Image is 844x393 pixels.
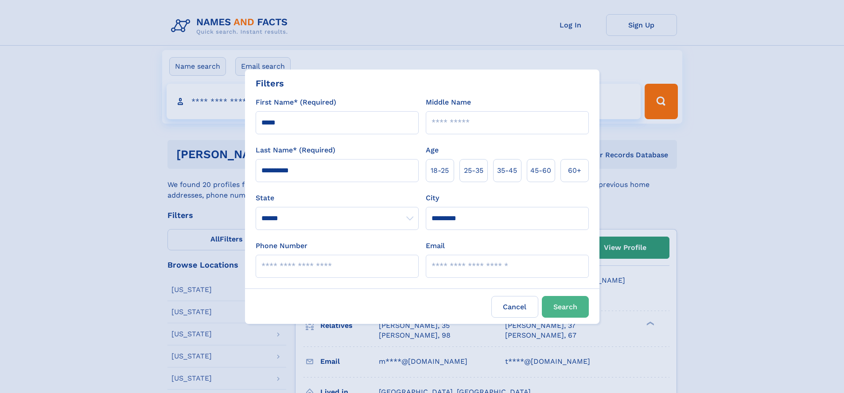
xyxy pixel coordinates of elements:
[256,145,335,156] label: Last Name* (Required)
[491,296,538,318] label: Cancel
[542,296,589,318] button: Search
[530,165,551,176] span: 45‑60
[497,165,517,176] span: 35‑45
[426,193,439,203] label: City
[256,193,419,203] label: State
[464,165,483,176] span: 25‑35
[256,97,336,108] label: First Name* (Required)
[431,165,449,176] span: 18‑25
[256,77,284,90] div: Filters
[426,241,445,251] label: Email
[426,97,471,108] label: Middle Name
[568,165,581,176] span: 60+
[256,241,307,251] label: Phone Number
[426,145,439,156] label: Age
